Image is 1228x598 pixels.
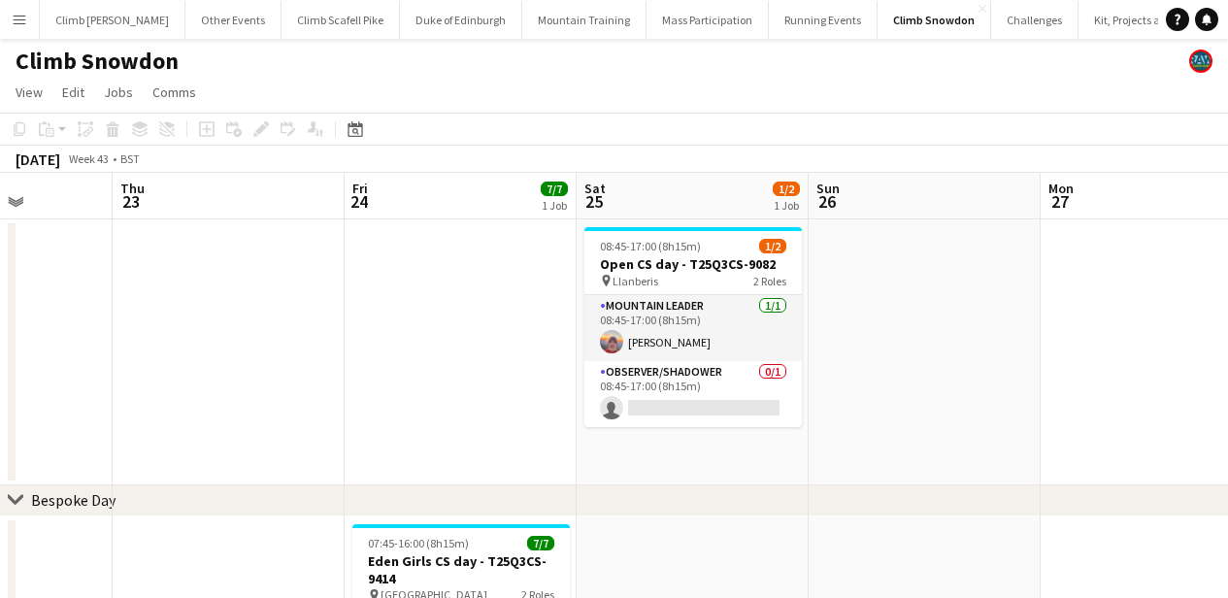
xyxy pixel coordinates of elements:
[816,180,840,197] span: Sun
[584,180,606,197] span: Sat
[120,151,140,166] div: BST
[769,1,878,39] button: Running Events
[991,1,1079,39] button: Challenges
[117,190,145,213] span: 23
[16,47,179,76] h1: Climb Snowdon
[400,1,522,39] button: Duke of Edinburgh
[64,151,113,166] span: Week 43
[584,295,802,361] app-card-role: Mountain Leader1/108:45-17:00 (8h15m)[PERSON_NAME]
[8,80,50,105] a: View
[16,83,43,101] span: View
[527,536,554,550] span: 7/7
[368,536,469,550] span: 07:45-16:00 (8h15m)
[120,180,145,197] span: Thu
[759,239,786,253] span: 1/2
[584,227,802,427] app-job-card: 08:45-17:00 (8h15m)1/2Open CS day - T25Q3CS-9082 Llanberis2 RolesMountain Leader1/108:45-17:00 (8...
[282,1,400,39] button: Climb Scafell Pike
[185,1,282,39] button: Other Events
[40,1,185,39] button: Climb [PERSON_NAME]
[613,274,658,288] span: Llanberis
[352,552,570,587] h3: Eden Girls CS day - T25Q3CS-9414
[774,198,799,213] div: 1 Job
[600,239,701,253] span: 08:45-17:00 (8h15m)
[1045,190,1074,213] span: 27
[104,83,133,101] span: Jobs
[54,80,92,105] a: Edit
[522,1,647,39] button: Mountain Training
[96,80,141,105] a: Jobs
[352,180,368,197] span: Fri
[145,80,204,105] a: Comms
[541,182,568,196] span: 7/7
[584,361,802,427] app-card-role: Observer/Shadower0/108:45-17:00 (8h15m)
[152,83,196,101] span: Comms
[584,255,802,273] h3: Open CS day - T25Q3CS-9082
[647,1,769,39] button: Mass Participation
[1048,180,1074,197] span: Mon
[878,1,991,39] button: Climb Snowdon
[1079,1,1222,39] button: Kit, Projects and Office
[1189,50,1212,73] app-user-avatar: Staff RAW Adventures
[581,190,606,213] span: 25
[62,83,84,101] span: Edit
[16,149,60,169] div: [DATE]
[31,490,116,510] div: Bespoke Day
[753,274,786,288] span: 2 Roles
[349,190,368,213] span: 24
[542,198,567,213] div: 1 Job
[813,190,840,213] span: 26
[773,182,800,196] span: 1/2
